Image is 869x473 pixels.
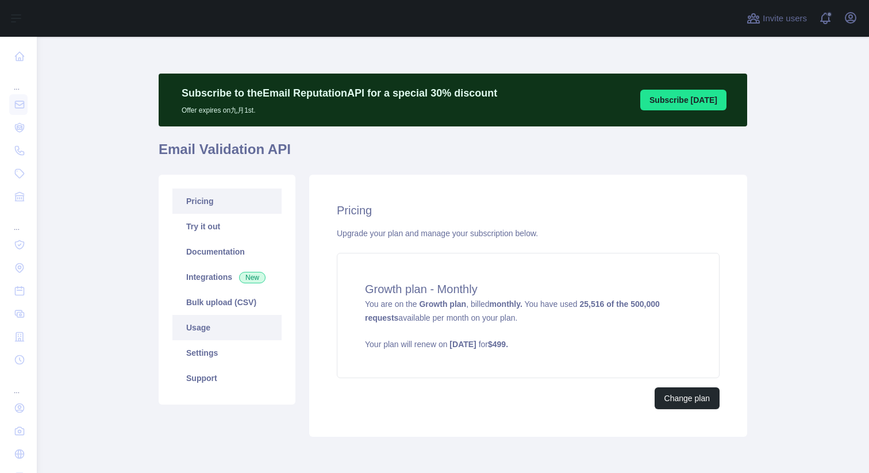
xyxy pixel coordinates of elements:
[763,12,807,25] span: Invite users
[744,9,809,28] button: Invite users
[9,372,28,395] div: ...
[172,239,282,264] a: Documentation
[172,214,282,239] a: Try it out
[490,299,522,309] strong: monthly.
[9,209,28,232] div: ...
[449,340,476,349] strong: [DATE]
[159,140,747,168] h1: Email Validation API
[640,90,726,110] button: Subscribe [DATE]
[365,281,691,297] h4: Growth plan - Monthly
[172,366,282,391] a: Support
[172,340,282,366] a: Settings
[172,189,282,214] a: Pricing
[172,315,282,340] a: Usage
[9,69,28,92] div: ...
[182,101,497,115] p: Offer expires on 九月 1st.
[337,228,720,239] div: Upgrade your plan and manage your subscription below.
[365,339,691,350] p: Your plan will renew on for
[239,272,266,283] span: New
[337,202,720,218] h2: Pricing
[419,299,466,309] strong: Growth plan
[172,264,282,290] a: Integrations New
[655,387,720,409] button: Change plan
[365,299,660,322] strong: 25,516 of the 500,000 requests
[182,85,497,101] p: Subscribe to the Email Reputation API for a special 30 % discount
[365,299,691,350] span: You are on the , billed You have used available per month on your plan.
[172,290,282,315] a: Bulk upload (CSV)
[488,340,508,349] strong: $ 499 .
